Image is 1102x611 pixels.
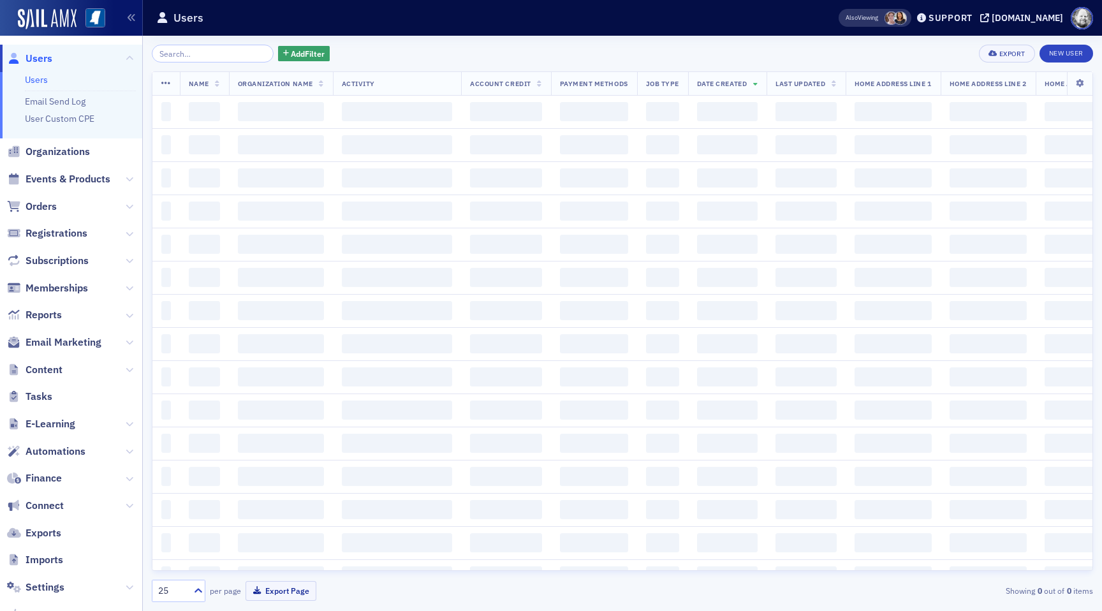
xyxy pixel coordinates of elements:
[855,533,932,552] span: ‌
[950,268,1027,287] span: ‌
[560,401,628,420] span: ‌
[161,135,171,154] span: ‌
[885,11,898,25] span: Lydia Carlisle
[238,301,324,320] span: ‌
[291,48,325,59] span: Add Filter
[846,13,858,22] div: Also
[950,467,1027,486] span: ‌
[646,301,679,320] span: ‌
[189,533,220,552] span: ‌
[278,46,330,62] button: AddFilter
[26,200,57,214] span: Orders
[470,102,541,121] span: ‌
[161,533,171,552] span: ‌
[7,145,90,159] a: Organizations
[7,254,89,268] a: Subscriptions
[646,566,679,585] span: ‌
[646,367,679,386] span: ‌
[189,367,220,386] span: ‌
[855,467,932,486] span: ‌
[1064,585,1073,596] strong: 0
[855,334,932,353] span: ‌
[189,500,220,519] span: ‌
[161,235,171,254] span: ‌
[189,135,220,154] span: ‌
[950,135,1027,154] span: ‌
[7,445,85,459] a: Automations
[855,135,932,154] span: ‌
[26,363,62,377] span: Content
[26,281,88,295] span: Memberships
[470,268,541,287] span: ‌
[342,500,453,519] span: ‌
[238,168,324,188] span: ‌
[238,500,324,519] span: ‌
[158,584,186,598] div: 25
[342,202,453,221] span: ‌
[950,566,1027,585] span: ‌
[646,202,679,221] span: ‌
[26,526,61,540] span: Exports
[189,334,220,353] span: ‌
[697,500,758,519] span: ‌
[560,566,628,585] span: ‌
[238,268,324,287] span: ‌
[697,533,758,552] span: ‌
[26,172,110,186] span: Events & Products
[855,500,932,519] span: ‌
[161,367,171,386] span: ‌
[775,401,836,420] span: ‌
[238,202,324,221] span: ‌
[646,401,679,420] span: ‌
[342,367,453,386] span: ‌
[950,434,1027,453] span: ‌
[342,533,453,552] span: ‌
[161,334,171,353] span: ‌
[7,52,52,66] a: Users
[775,434,836,453] span: ‌
[7,200,57,214] a: Orders
[7,553,63,567] a: Imports
[238,367,324,386] span: ‌
[646,135,679,154] span: ‌
[470,168,541,188] span: ‌
[26,580,64,594] span: Settings
[7,471,62,485] a: Finance
[26,553,63,567] span: Imports
[26,417,75,431] span: E-Learning
[470,533,541,552] span: ‌
[775,334,836,353] span: ‌
[161,301,171,320] span: ‌
[560,235,628,254] span: ‌
[238,434,324,453] span: ‌
[980,13,1068,22] button: [DOMAIN_NAME]
[342,467,453,486] span: ‌
[25,113,94,124] a: User Custom CPE
[85,8,105,28] img: SailAMX
[342,102,453,121] span: ‌
[646,235,679,254] span: ‌
[238,467,324,486] span: ‌
[560,500,628,519] span: ‌
[342,135,453,154] span: ‌
[697,79,747,88] span: Date Created
[560,202,628,221] span: ‌
[26,471,62,485] span: Finance
[855,301,932,320] span: ‌
[210,585,241,596] label: per page
[189,79,209,88] span: Name
[1035,585,1044,596] strong: 0
[7,580,64,594] a: Settings
[7,363,62,377] a: Content
[697,334,758,353] span: ‌
[950,301,1027,320] span: ‌
[238,79,313,88] span: Organization Name
[26,52,52,66] span: Users
[775,102,836,121] span: ‌
[646,434,679,453] span: ‌
[950,79,1027,88] span: Home Address Line 2
[7,308,62,322] a: Reports
[560,334,628,353] span: ‌
[950,102,1027,121] span: ‌
[846,13,878,22] span: Viewing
